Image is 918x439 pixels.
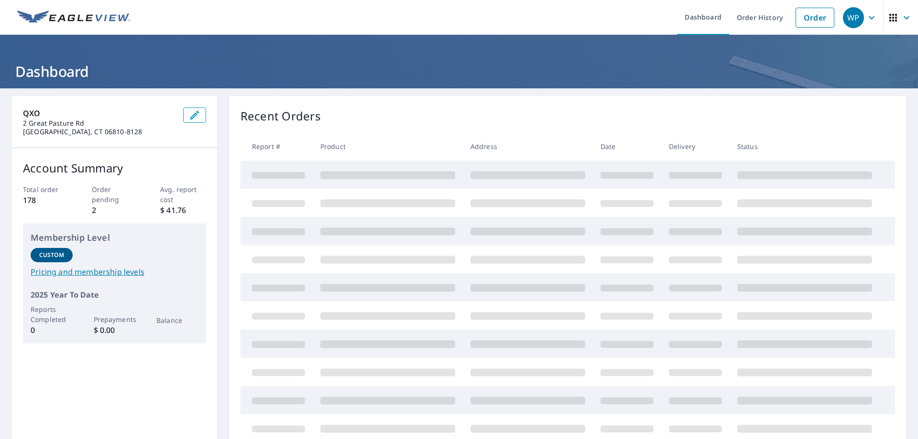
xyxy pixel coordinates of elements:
th: Address [463,132,593,161]
a: Order [796,8,834,28]
th: Delivery [661,132,730,161]
p: QXO [23,107,175,119]
p: 0 [31,324,73,336]
p: Order pending [92,184,138,204]
th: Report # [240,132,313,161]
p: Recent Orders [240,107,321,125]
div: WP [843,7,864,28]
p: Membership Level [31,231,198,244]
p: Total order [23,184,69,194]
p: 2 [92,204,138,216]
p: [GEOGRAPHIC_DATA], CT 06810-8128 [23,128,175,136]
th: Date [593,132,661,161]
p: Account Summary [23,160,206,177]
th: Status [730,132,880,161]
p: 2 Great Pasture Rd [23,119,175,128]
p: $ 41.76 [160,204,206,216]
h1: Dashboard [11,62,907,81]
p: Balance [156,315,198,325]
p: Avg. report cost [160,184,206,204]
img: EV Logo [17,11,130,25]
p: 2025 Year To Date [31,289,198,300]
p: Reports Completed [31,304,73,324]
p: Custom [39,251,64,259]
a: Pricing and membership levels [31,266,198,278]
p: 178 [23,194,69,206]
p: $ 0.00 [94,324,136,336]
th: Product [313,132,463,161]
p: Prepayments [94,314,136,324]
